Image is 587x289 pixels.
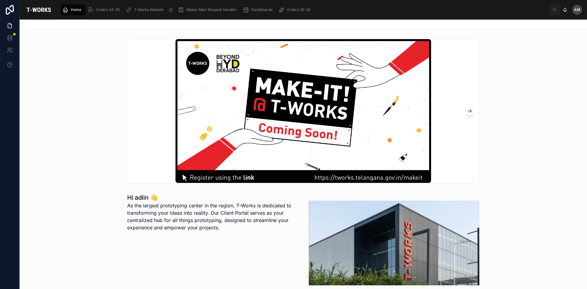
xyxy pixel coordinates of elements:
[127,202,298,231] p: As the largest prototyping center in the region, T-Works is dedicated to transforming your ideas ...
[58,3,549,17] div: scrollable content
[176,4,241,15] a: Maker Mart Request Handler
[134,7,164,12] span: T-Works Website
[71,7,81,12] span: Home
[251,7,272,12] span: DashBoards
[124,4,176,15] a: T-Works Website
[96,7,120,12] span: Orders 24-25
[24,5,53,15] img: App logo
[186,7,237,12] span: Maker Mart Request Handler
[309,201,479,285] img: 20656-Tworks-build.png
[127,193,298,202] h1: Hi adlin 👋
[277,4,315,15] a: Orders 25-26
[61,4,86,15] a: Home
[574,7,580,12] span: am
[86,4,124,15] a: Orders 24-25
[287,7,310,12] span: Orders 25-26
[175,39,431,183] img: make-it-oming-soon-09-10.jpg
[241,4,277,15] a: DashBoards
